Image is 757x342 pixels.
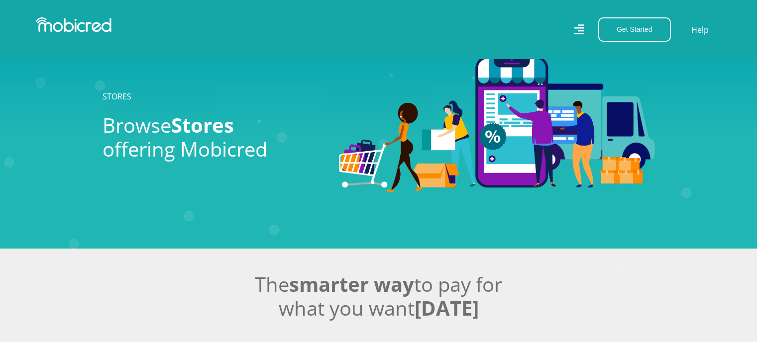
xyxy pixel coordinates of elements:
[691,23,709,36] a: Help
[339,56,655,192] img: Stores
[598,17,671,42] button: Get Started
[171,111,234,139] span: Stores
[103,272,655,320] h2: The to pay for what you want
[36,17,111,32] img: Mobicred
[103,91,131,102] a: STORES
[103,113,324,161] h2: Browse offering Mobicred
[415,294,479,322] span: [DATE]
